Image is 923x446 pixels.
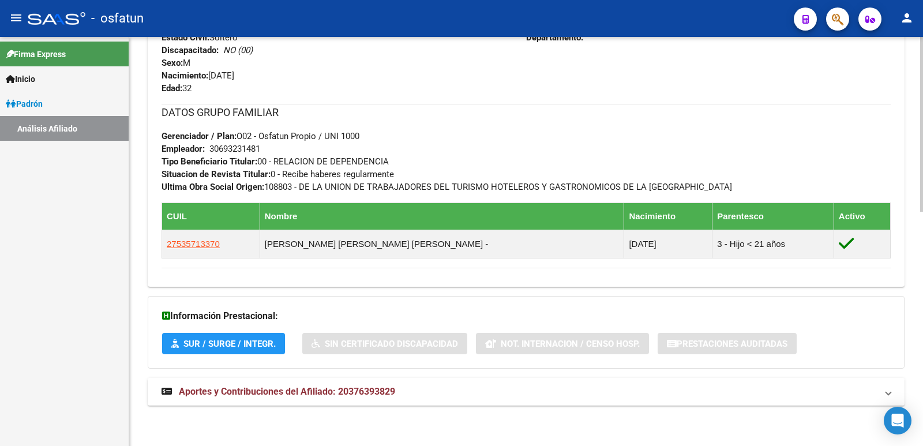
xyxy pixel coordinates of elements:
mat-icon: person [900,11,914,25]
span: - osfatun [91,6,144,31]
span: SUR / SURGE / INTEGR. [183,339,276,349]
h3: Información Prestacional: [162,308,890,324]
span: Soltero [162,32,238,43]
strong: Gerenciador / Plan: [162,131,237,141]
span: Padrón [6,98,43,110]
mat-expansion-panel-header: Aportes y Contribuciones del Afiliado: 20376393829 [148,378,905,406]
strong: Nacimiento: [162,70,208,81]
span: Firma Express [6,48,66,61]
th: Nombre [260,203,624,230]
strong: Tipo Beneficiario Titular: [162,156,257,167]
span: Not. Internacion / Censo Hosp. [501,339,640,349]
span: Prestaciones Auditadas [677,339,787,349]
span: Sin Certificado Discapacidad [325,339,458,349]
span: 00 - RELACION DE DEPENDENCIA [162,156,389,167]
strong: Ultima Obra Social Origen: [162,182,264,192]
strong: Estado Civil: [162,32,209,43]
strong: Discapacitado: [162,45,219,55]
span: 0 - Recibe haberes regularmente [162,169,394,179]
strong: Empleador: [162,144,205,154]
span: [DATE] [162,70,234,81]
th: Nacimiento [624,203,712,230]
td: [DATE] [624,230,712,258]
th: Activo [834,203,890,230]
h3: DATOS GRUPO FAMILIAR [162,104,891,121]
span: 108803 - DE LA UNION DE TRABAJADORES DEL TURISMO HOTELEROS Y GASTRONOMICOS DE LA [GEOGRAPHIC_DATA] [162,182,732,192]
span: 27535713370 [167,239,220,249]
span: M [162,58,190,68]
td: 3 - Hijo < 21 años [712,230,834,258]
div: 30693231481 [209,143,260,155]
th: CUIL [162,203,260,230]
button: SUR / SURGE / INTEGR. [162,333,285,354]
strong: Situacion de Revista Titular: [162,169,271,179]
th: Parentesco [712,203,834,230]
i: NO (00) [223,45,253,55]
span: Aportes y Contribuciones del Afiliado: 20376393829 [179,386,395,397]
button: Prestaciones Auditadas [658,333,797,354]
span: O02 - Osfatun Propio / UNI 1000 [162,131,359,141]
span: 32 [162,83,192,93]
button: Sin Certificado Discapacidad [302,333,467,354]
strong: Departamento: [526,32,583,43]
td: [PERSON_NAME] [PERSON_NAME] [PERSON_NAME] - [260,230,624,258]
strong: Sexo: [162,58,183,68]
strong: Edad: [162,83,182,93]
button: Not. Internacion / Censo Hosp. [476,333,649,354]
mat-icon: menu [9,11,23,25]
div: Open Intercom Messenger [884,407,911,434]
span: Inicio [6,73,35,85]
